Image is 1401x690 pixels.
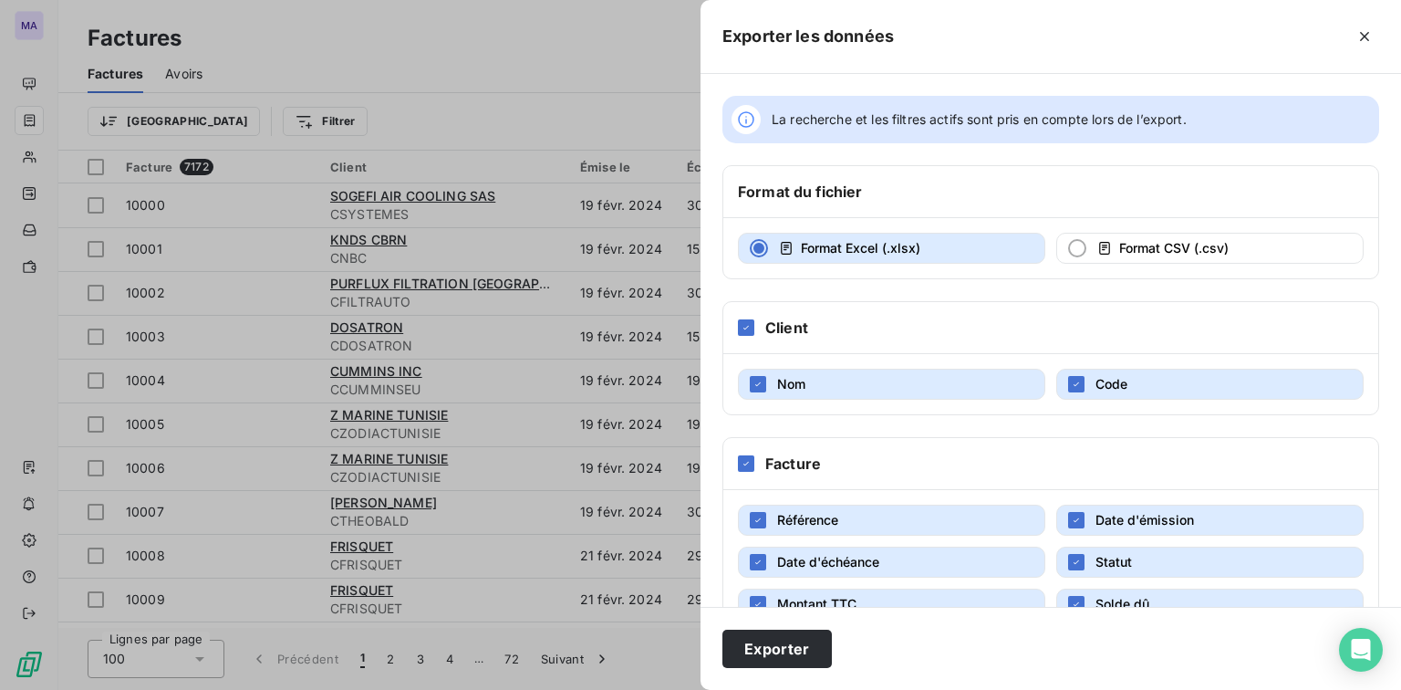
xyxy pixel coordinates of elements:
[1056,505,1364,536] button: Date d'émission
[777,512,838,528] span: Référence
[1095,512,1194,528] span: Date d'émission
[1339,628,1383,672] div: Open Intercom Messenger
[1095,554,1132,570] span: Statut
[1119,240,1229,256] span: Format CSV (.csv)
[1095,596,1149,612] span: Solde dû
[1056,547,1364,578] button: Statut
[1056,369,1364,400] button: Code
[777,596,856,612] span: Montant TTC
[738,181,863,203] h6: Format du fichier
[722,24,894,49] h5: Exporter les données
[738,233,1045,264] button: Format Excel (.xlsx)
[738,547,1045,578] button: Date d'échéance
[738,369,1045,400] button: Nom
[1095,376,1127,392] span: Code
[777,554,879,570] span: Date d'échéance
[777,376,805,392] span: Nom
[722,630,832,668] button: Exporter
[1056,589,1364,620] button: Solde dû
[772,110,1187,129] span: La recherche et les filtres actifs sont pris en compte lors de l’export.
[801,240,920,256] span: Format Excel (.xlsx)
[765,317,808,339] h6: Client
[765,453,821,475] h6: Facture
[1056,233,1364,264] button: Format CSV (.csv)
[738,505,1045,536] button: Référence
[738,589,1045,620] button: Montant TTC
